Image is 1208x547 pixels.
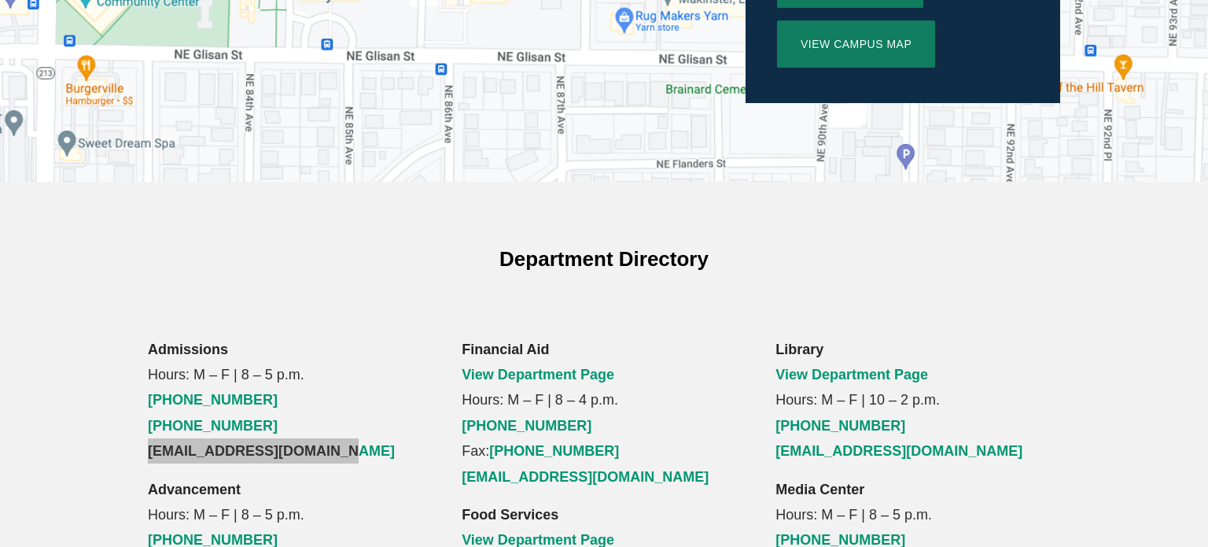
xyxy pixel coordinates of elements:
strong: Library [775,342,823,357]
a: [PHONE_NUMBER] [462,418,591,434]
a: [PHONE_NUMBER] [489,443,619,459]
h4: Department Directory [305,245,904,273]
a: View Campus Map [777,20,935,68]
a: [EMAIL_ADDRESS][DOMAIN_NAME] [462,469,709,485]
strong: Food Services [462,507,558,523]
a: [EMAIL_ADDRESS][DOMAIN_NAME] [775,443,1022,459]
a: [PHONE_NUMBER] [148,392,278,408]
strong: Admissions [148,342,228,357]
strong: Media Center [775,482,864,497]
a: [PHONE_NUMBER] [775,418,905,434]
a: [EMAIL_ADDRESS][DOMAIN_NAME] [148,443,395,459]
p: Hours: M – F | 8 – 5 p.m. [148,337,433,464]
p: Hours: M – F | 10 – 2 p.m. [775,337,1060,464]
a: View Department Page [462,367,614,383]
a: View Department Page [775,367,928,383]
a: [PHONE_NUMBER] [148,418,278,434]
p: Hours: M – F | 8 – 4 p.m. Fax: [462,337,746,490]
strong: Financial Aid [462,342,549,357]
strong: Advancement [148,482,241,497]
